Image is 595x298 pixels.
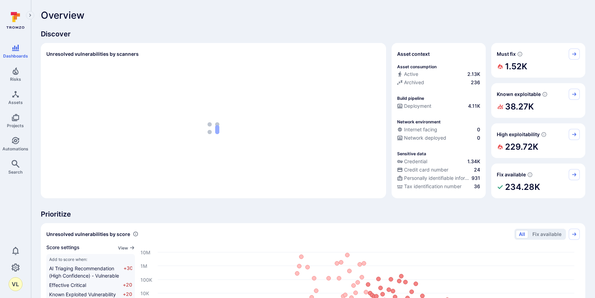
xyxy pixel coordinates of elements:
div: Deployment [397,103,431,109]
button: VL [9,277,22,291]
span: +20 [123,281,132,289]
span: 36 [474,183,480,190]
span: Internet facing [404,126,437,133]
span: Network deployed [404,134,446,141]
text: 10M [140,249,150,255]
h2: 229.72K [505,140,538,154]
button: View [118,245,135,251]
div: Evidence indicative of handling user or service credentials [397,158,480,166]
text: 10K [140,290,149,296]
span: Asset context [397,51,430,58]
span: Risks [10,77,21,82]
svg: Confirmed exploitable by KEV [542,91,548,97]
h2: 1.52K [505,60,527,73]
div: Credential [397,158,427,165]
text: 1M [140,263,147,269]
h2: 234.28K [505,180,540,194]
a: Archived236 [397,79,480,86]
span: 236 [471,79,480,86]
a: Active2.13K [397,71,480,78]
a: Credential1.34K [397,158,480,165]
div: Evidence indicative of processing tax identification numbers [397,183,480,191]
p: Build pipeline [397,96,424,101]
svg: Vulnerabilities with fix available [527,172,533,177]
span: Must fix [497,51,516,58]
span: AI Triaging Recommendation (High Confidence) - Vulnerable [49,265,119,279]
p: Sensitive data [397,151,426,156]
div: Commits seen in the last 180 days [397,71,480,79]
div: Evidence that the asset is packaged and deployed somewhere [397,134,480,143]
span: Known Exploited Vulnerability [49,291,116,297]
img: Loading... [208,122,219,134]
span: Overview [41,10,84,21]
h2: 38.27K [505,100,534,114]
span: High exploitability [497,131,540,138]
a: Credit card number24 [397,166,480,173]
button: Fix available [529,230,565,238]
div: Internet facing [397,126,437,133]
span: Deployment [404,103,431,109]
span: Known exploitable [497,91,541,98]
span: Dashboards [3,53,28,59]
a: Tax identification number36 [397,183,480,190]
div: Must fix [491,43,585,78]
a: View [118,244,135,251]
span: +20 [123,291,132,298]
p: Asset consumption [397,64,437,69]
span: 4.11K [468,103,480,109]
button: All [516,230,528,238]
div: Tax identification number [397,183,461,190]
span: Add to score when: [49,257,132,262]
span: Unresolved vulnerabilities by score [46,231,130,238]
a: Network deployed0 [397,134,480,141]
div: Known exploitable [491,83,585,118]
a: Personally identifiable information (PII)931 [397,175,480,182]
span: +30 [123,265,132,279]
button: Expand navigation menu [26,11,34,19]
div: Configured deployment pipeline [397,103,480,111]
div: High exploitability [491,123,585,158]
span: Assets [8,100,23,105]
svg: EPSS score ≥ 0.7 [541,132,547,137]
span: Search [8,169,22,175]
span: 0 [477,134,480,141]
svg: Risk score >=40 , missed SLA [517,51,523,57]
a: Internet facing0 [397,126,480,133]
div: Archived [397,79,424,86]
span: Active [404,71,418,78]
span: Credit card number [404,166,448,173]
text: 100K [140,277,152,282]
div: Code repository is archived [397,79,480,87]
div: Personally identifiable information (PII) [397,175,470,182]
div: Number of vulnerabilities in status 'Open' 'Triaged' and 'In process' grouped by score [133,230,138,238]
span: Score settings [46,244,80,251]
div: Evidence that an asset is internet facing [397,126,480,134]
span: 931 [472,175,480,182]
span: 1.34K [467,158,480,165]
span: 24 [474,166,480,173]
div: Credit card number [397,166,448,173]
span: Prioritize [41,209,585,219]
span: Archived [404,79,424,86]
span: Tax identification number [404,183,461,190]
span: Projects [7,123,24,128]
div: loading spinner [46,64,381,193]
span: 2.13K [467,71,480,78]
div: Evidence indicative of processing personally identifiable information [397,175,480,183]
span: Credential [404,158,427,165]
div: Evidence indicative of processing credit card numbers [397,166,480,175]
span: Fix available [497,171,526,178]
span: 0 [477,126,480,133]
i: Expand navigation menu [28,12,33,18]
span: Discover [41,29,585,39]
div: Network deployed [397,134,446,141]
div: Active [397,71,418,78]
span: Personally identifiable information (PII) [404,175,470,182]
span: Automations [2,146,28,151]
div: Fix available [491,164,585,198]
p: Network environment [397,119,441,124]
a: Deployment4.11K [397,103,480,109]
div: Varun Lokesh S [9,277,22,291]
span: Effective Critical [49,282,86,288]
h2: Unresolved vulnerabilities by scanners [46,51,139,58]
